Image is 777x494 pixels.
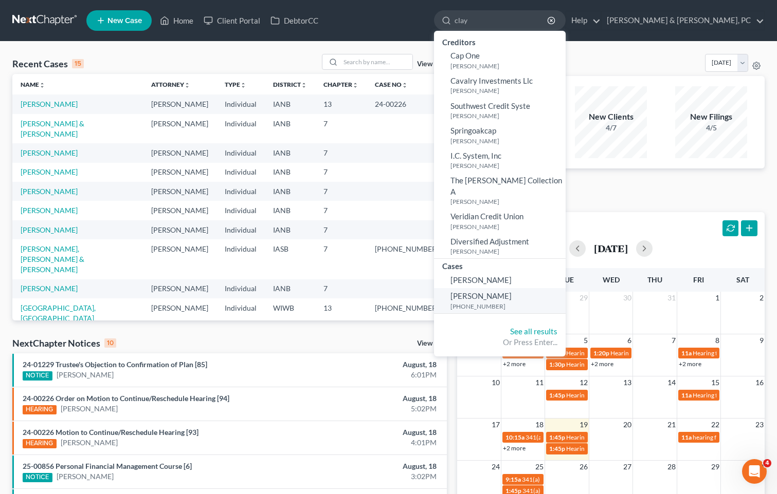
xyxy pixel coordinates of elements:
[216,201,265,220] td: Individual
[450,137,563,145] small: [PERSON_NAME]
[675,123,747,133] div: 4/5
[579,461,589,473] span: 26
[23,394,229,403] a: 24-00226 Order on Motion to Continue/Reschedule Hearing [94]
[434,288,566,313] a: [PERSON_NAME][PHONE_NUMBER]
[693,349,773,357] span: Hearing for [PERSON_NAME]
[503,444,526,452] a: +2 more
[450,111,563,120] small: [PERSON_NAME]
[693,391,773,399] span: Hearing for [PERSON_NAME]
[675,111,747,123] div: New Filings
[450,161,563,170] small: [PERSON_NAME]
[566,360,646,368] span: Hearing for [PERSON_NAME]
[710,376,720,389] span: 15
[450,176,562,196] span: The [PERSON_NAME] Collection A
[434,272,566,288] a: [PERSON_NAME]
[549,445,565,452] span: 1:45p
[434,73,566,98] a: Cavalry Investments Llc[PERSON_NAME]
[23,405,57,414] div: HEARING
[155,11,198,30] a: Home
[367,239,447,279] td: [PHONE_NUMBER]
[566,433,646,441] span: Hearing for [PERSON_NAME]
[216,182,265,201] td: Individual
[450,126,496,135] span: Springoakcap
[710,461,720,473] span: 29
[323,81,358,88] a: Chapterunfold_more
[450,212,523,221] span: Veridian Credit Union
[710,419,720,431] span: 22
[549,391,565,399] span: 1:45p
[305,461,437,471] div: August, 18
[315,220,367,239] td: 7
[549,360,565,368] span: 1:30p
[505,476,521,483] span: 9:15a
[21,81,45,88] a: Nameunfold_more
[583,334,589,347] span: 5
[367,298,447,328] td: [PHONE_NUMBER]
[679,360,701,368] a: +2 more
[315,279,367,298] td: 7
[23,360,207,369] a: 24-01229 Trustee's Objection to Confirmation of Plan [85]
[450,247,563,256] small: [PERSON_NAME]
[265,11,323,30] a: DebtorCC
[566,11,601,30] a: Help
[265,201,315,220] td: IANB
[666,292,677,304] span: 31
[61,438,118,448] a: [PERSON_NAME]
[736,275,749,284] span: Sat
[265,114,315,143] td: IANB
[622,292,633,304] span: 30
[265,94,315,113] td: IANB
[104,338,116,348] div: 10
[434,98,566,123] a: Southwest Credit Syste[PERSON_NAME]
[305,438,437,448] div: 4:01PM
[198,11,265,30] a: Client Portal
[566,391,646,399] span: Hearing for [PERSON_NAME]
[434,173,566,208] a: The [PERSON_NAME] Collection A[PERSON_NAME]
[305,359,437,370] div: August, 18
[450,302,563,311] small: [PHONE_NUMBER]
[681,349,692,357] span: 11a
[754,419,765,431] span: 23
[23,371,52,381] div: NOTICE
[549,433,565,441] span: 1:45p
[522,476,621,483] span: 341(a) meeting for [PERSON_NAME]
[534,461,545,473] span: 25
[315,114,367,143] td: 7
[143,94,216,113] td: [PERSON_NAME]
[315,94,367,113] td: 13
[72,59,84,68] div: 15
[216,220,265,239] td: Individual
[561,275,574,284] span: Tue
[12,337,116,349] div: NextChapter Notices
[143,220,216,239] td: [PERSON_NAME]
[352,82,358,88] i: unfold_more
[579,376,589,389] span: 12
[305,393,437,404] div: August, 18
[593,349,609,357] span: 1:20p
[450,51,480,60] span: Cap One
[367,94,447,113] td: 24-00226
[622,376,633,389] span: 13
[12,58,84,70] div: Recent Cases
[315,143,367,162] td: 7
[265,220,315,239] td: IANB
[758,292,765,304] span: 2
[216,114,265,143] td: Individual
[671,334,677,347] span: 7
[143,114,216,143] td: [PERSON_NAME]
[434,234,566,259] a: Diversified Adjustment[PERSON_NAME]
[61,404,118,414] a: [PERSON_NAME]
[21,206,78,215] a: [PERSON_NAME]
[450,101,530,110] span: Southwest Credit Syste
[434,123,566,148] a: Springoakcap[PERSON_NAME]
[143,182,216,201] td: [PERSON_NAME]
[315,239,367,279] td: 7
[21,284,78,293] a: [PERSON_NAME]
[143,143,216,162] td: [PERSON_NAME]
[23,473,52,482] div: NOTICE
[681,391,692,399] span: 11a
[693,275,704,284] span: Fri
[434,48,566,73] a: Cap One[PERSON_NAME]
[305,427,437,438] div: August, 18
[216,94,265,113] td: Individual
